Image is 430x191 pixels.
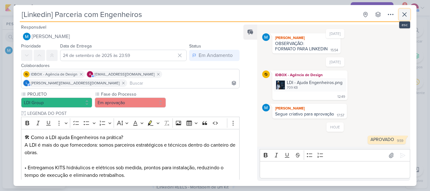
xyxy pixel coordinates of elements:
div: FORMATO PARA LINKEDIN [275,46,328,52]
div: Colaboradores [21,62,240,69]
span: IDBOX - Agência de Design [31,71,77,77]
span: [PERSON_NAME][EMAIL_ADDRESS][DOMAIN_NAME] [31,80,120,86]
button: [PERSON_NAME] [21,31,240,42]
div: LDI - Ajuda Engenheiros.png [274,78,346,92]
button: Em Andamento [189,50,240,61]
label: Data de Entrega [60,43,92,49]
p: a [89,73,91,76]
div: 17:57 [337,113,344,118]
div: 9:59 [397,138,403,143]
img: MARIANA MIRANDA [23,33,31,40]
label: Fase do Processo [100,91,166,98]
p: A LDI é mais do que fornecedora: somos parceiros estratégicos e técnicos dentro do canteiro de ob... [25,141,236,164]
img: MARIANA MIRANDA [262,104,270,111]
div: luciano@ldigroup.com.br [23,80,30,86]
div: Editor editing area: main [260,161,410,178]
span: [PERSON_NAME] [32,33,70,40]
img: IDBOX - Agência de Design [23,71,30,77]
label: Prioridade [21,43,41,49]
button: Em aprovação [95,98,166,108]
img: yAVOwmfVSIOr5gAvUd5x5BfAbqixDShrlzM5tCk2.png [276,81,285,89]
div: 12:49 [337,94,345,99]
div: Segue criativo para aprovação [275,111,334,117]
p: 🛠 Como a LDI ajuda Engenheiros na prática? [25,134,236,141]
label: Status [189,43,201,49]
label: PROJETO [27,91,92,98]
img: MARIANA MIRANDA [262,33,270,41]
div: LDI - Ajuda Engenheiros.png [287,79,342,86]
div: APROVADO [371,137,394,142]
p: l [26,82,27,85]
div: Editor toolbar [21,117,240,129]
label: Responsável [21,25,46,30]
div: IDBOX - Agência de Design [274,72,346,78]
img: IDBOX - Agência de Design [262,70,270,78]
div: [PERSON_NAME] [274,105,346,111]
div: OBSERVAÇÃO: [275,41,338,46]
div: [PERSON_NAME] [274,35,339,41]
div: 709 KB [287,85,342,90]
input: Select a date [60,50,187,61]
input: Buscar [128,79,238,87]
div: Em Andamento [199,52,233,59]
div: esc [399,21,410,28]
div: aline.ferraz@ldigroup.com.br [87,71,93,77]
span: [EMAIL_ADDRESS][DOMAIN_NAME] [94,71,155,77]
div: Editor toolbar [260,149,410,161]
div: 15:54 [331,48,338,53]
input: Texto sem título [26,110,240,117]
input: Kard Sem Título [20,9,359,20]
button: LDI Group [21,98,92,108]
